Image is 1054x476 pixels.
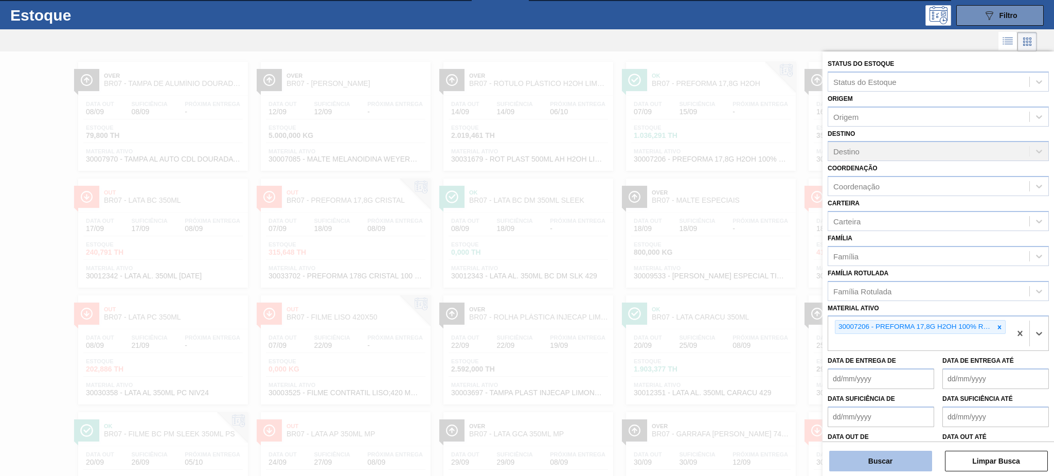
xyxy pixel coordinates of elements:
div: Visão em Lista [998,32,1017,51]
label: Status do Estoque [828,60,894,67]
label: Material ativo [828,305,879,312]
label: Data de Entrega até [942,357,1014,364]
div: Coordenação [833,182,880,191]
div: Status do Estoque [833,77,897,86]
label: Família [828,235,852,242]
input: dd/mm/yyyy [942,368,1049,389]
div: Família Rotulada [833,287,891,295]
label: Origem [828,95,853,102]
div: Visão em Cards [1017,32,1037,51]
label: Data de Entrega de [828,357,896,364]
label: Data out de [828,433,869,440]
input: dd/mm/yyyy [828,407,934,427]
div: 30007206 - PREFORMA 17,8G H2OH 100% RECICLADA [835,321,994,333]
label: Data suficiência de [828,395,895,402]
div: Pogramando: nenhum usuário selecionado [925,5,951,26]
label: Data out até [942,433,987,440]
div: Carteira [833,217,861,225]
button: Filtro [956,5,1044,26]
label: Destino [828,130,855,137]
div: Família [833,252,859,260]
div: Origem [833,112,859,121]
input: dd/mm/yyyy [828,368,934,389]
label: Carteira [828,200,860,207]
label: Coordenação [828,165,878,172]
h1: Estoque [10,9,166,21]
span: Filtro [999,11,1017,20]
label: Família Rotulada [828,270,888,277]
input: dd/mm/yyyy [942,407,1049,427]
label: Data suficiência até [942,395,1013,402]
